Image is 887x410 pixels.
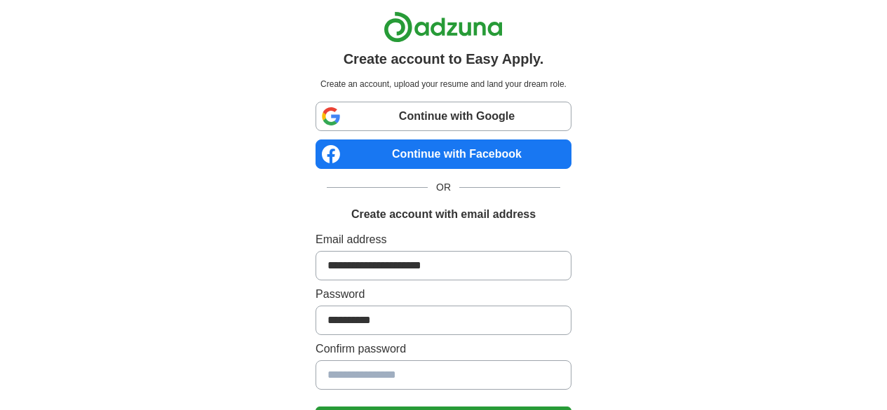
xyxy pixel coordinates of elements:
[316,286,571,303] label: Password
[316,341,571,357] label: Confirm password
[318,78,569,90] p: Create an account, upload your resume and land your dream role.
[316,231,571,248] label: Email address
[344,48,544,69] h1: Create account to Easy Apply.
[316,102,571,131] a: Continue with Google
[384,11,503,43] img: Adzuna logo
[428,180,459,195] span: OR
[351,206,536,223] h1: Create account with email address
[316,139,571,169] a: Continue with Facebook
